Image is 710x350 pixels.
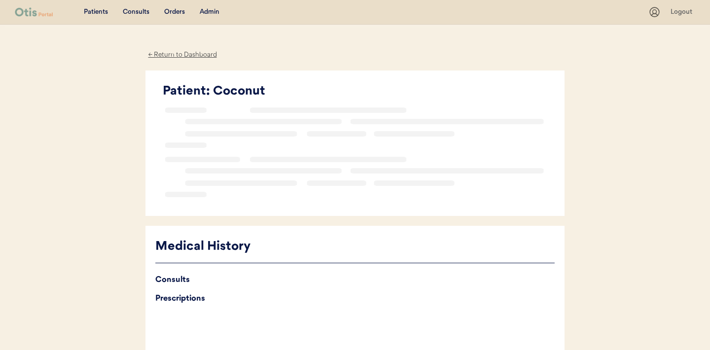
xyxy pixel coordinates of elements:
div: Medical History [155,238,555,256]
div: Patients [84,7,108,17]
div: Consults [123,7,149,17]
div: Orders [164,7,185,17]
div: ← Return to Dashboard [145,49,219,61]
div: Admin [200,7,219,17]
div: Patient: Coconut [163,82,555,101]
div: Prescriptions [155,292,555,306]
div: Consults [155,273,555,287]
div: Logout [671,7,695,17]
